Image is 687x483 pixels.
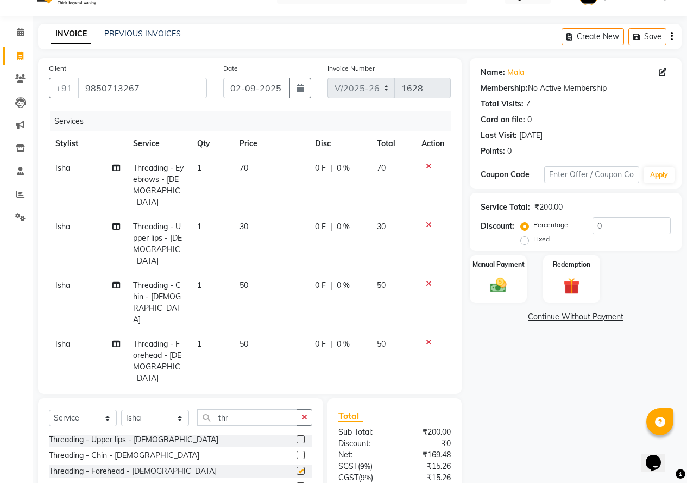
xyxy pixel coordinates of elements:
th: Price [233,131,308,156]
span: 50 [377,339,386,349]
span: Isha [55,280,70,290]
label: Date [223,64,238,73]
span: 0 % [337,162,350,174]
div: Threading - Chin - [DEMOGRAPHIC_DATA] [49,450,199,461]
span: | [330,221,332,233]
th: Service [127,131,190,156]
span: Threading - Upper lips - [DEMOGRAPHIC_DATA] [133,222,182,266]
span: 9% [360,462,370,471]
span: 0 % [337,280,350,291]
label: Manual Payment [472,260,525,269]
span: 0 % [337,338,350,350]
span: 70 [239,163,248,173]
span: Threading - Chin - [DEMOGRAPHIC_DATA] [133,280,181,324]
span: 1 [197,339,201,349]
span: 9% [361,473,371,482]
div: ₹200.00 [394,426,459,438]
div: ₹169.48 [394,449,459,461]
button: +91 [49,78,79,98]
div: 0 [527,114,532,126]
button: Apply [644,167,675,183]
div: Service Total: [481,202,530,213]
div: Threading - Forehead - [DEMOGRAPHIC_DATA] [49,466,217,477]
div: Discount: [481,221,514,232]
input: Enter Offer / Coupon Code [544,166,639,183]
div: Net: [330,449,395,461]
img: _gift.svg [558,276,585,296]
span: 30 [239,222,248,231]
label: Client [49,64,66,73]
span: 50 [239,280,248,290]
th: Total [370,131,415,156]
div: Coupon Code [481,169,544,180]
iframe: chat widget [641,440,676,472]
span: Isha [55,163,70,173]
div: Discount: [330,438,395,449]
div: Services [50,111,459,131]
div: Threading - Upper lips - [DEMOGRAPHIC_DATA] [49,434,218,446]
span: 0 % [337,221,350,233]
span: | [330,162,332,174]
span: | [330,338,332,350]
span: 0 F [315,221,326,233]
span: 50 [239,339,248,349]
a: PREVIOUS INVOICES [104,29,181,39]
div: ( ) [330,461,395,472]
span: 30 [377,222,386,231]
span: SGST [338,461,358,471]
div: [DATE] [519,130,543,141]
div: Sub Total: [330,426,395,438]
th: Action [415,131,451,156]
span: 0 F [315,338,326,350]
span: 0 F [315,280,326,291]
div: Membership: [481,83,528,94]
span: 0 F [315,162,326,174]
label: Invoice Number [327,64,375,73]
img: _cash.svg [485,276,512,295]
span: Isha [55,339,70,349]
div: 7 [526,98,530,110]
span: | [330,280,332,291]
input: Search by Name/Mobile/Email/Code [78,78,207,98]
th: Disc [308,131,370,156]
div: Total Visits: [481,98,524,110]
a: Mala [507,67,524,78]
a: Continue Without Payment [472,311,679,323]
button: Save [628,28,666,45]
span: Threading - Forehead - [DEMOGRAPHIC_DATA] [133,339,181,383]
input: Search or Scan [197,409,297,426]
div: Name: [481,67,505,78]
span: Total [338,410,363,422]
span: CGST [338,473,358,482]
div: ₹15.26 [394,461,459,472]
span: Threading - Eyebrows - [DEMOGRAPHIC_DATA] [133,163,184,207]
span: 50 [377,280,386,290]
a: INVOICE [51,24,91,44]
label: Fixed [533,234,550,244]
div: Last Visit: [481,130,517,141]
th: Stylist [49,131,127,156]
span: 1 [197,280,201,290]
div: ₹0 [394,438,459,449]
div: 0 [507,146,512,157]
th: Qty [191,131,233,156]
span: 70 [377,163,386,173]
span: 1 [197,222,201,231]
label: Redemption [553,260,590,269]
div: Card on file: [481,114,525,126]
div: Points: [481,146,505,157]
button: Create New [562,28,624,45]
span: 1 [197,163,201,173]
div: No Active Membership [481,83,671,94]
span: Isha [55,222,70,231]
label: Percentage [533,220,568,230]
div: ₹200.00 [534,202,563,213]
